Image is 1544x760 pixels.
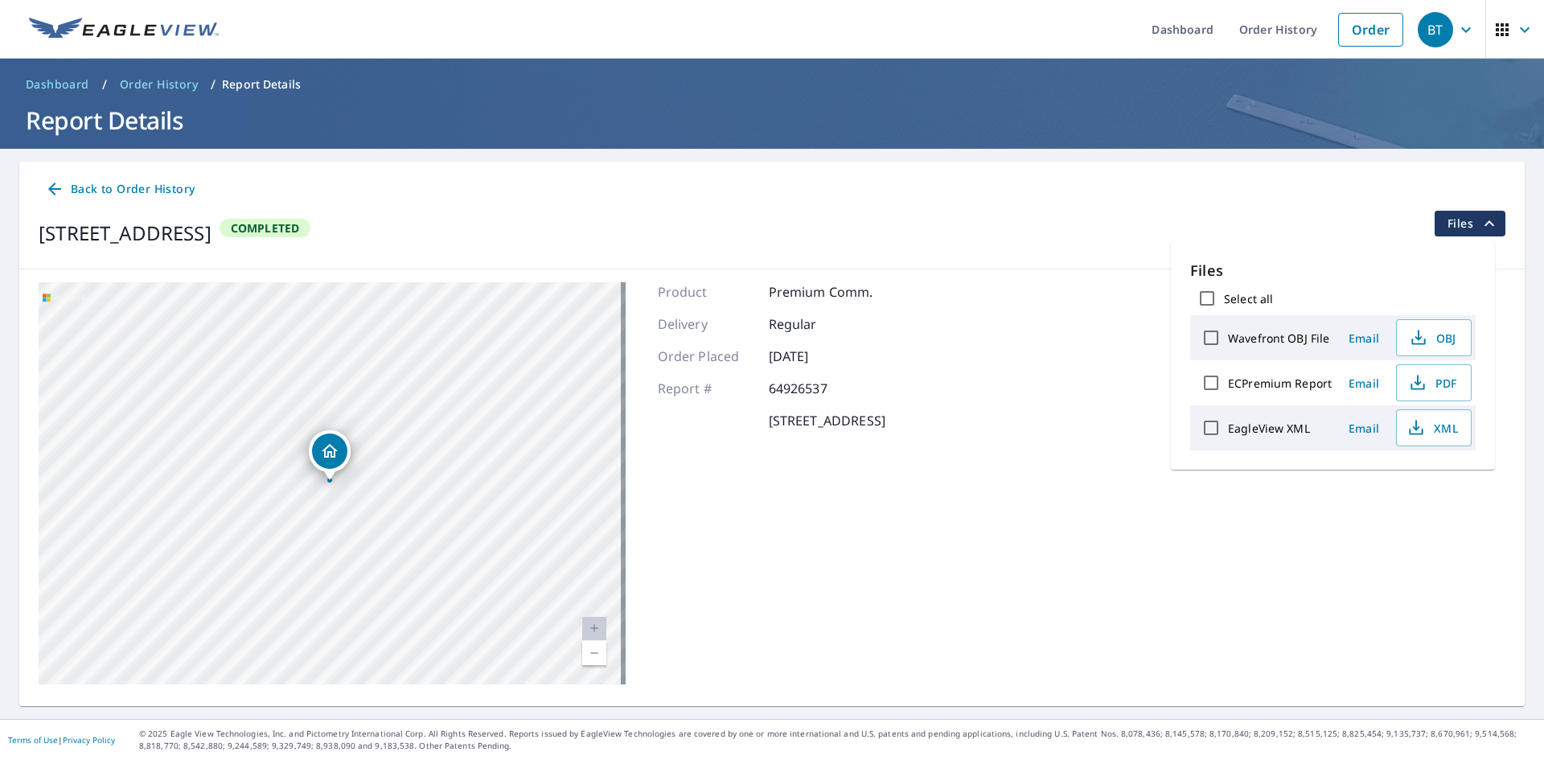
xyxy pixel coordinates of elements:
a: Current Level 20, Zoom In Disabled [582,617,606,641]
p: 64926537 [769,379,865,398]
button: Email [1338,416,1390,441]
span: XML [1406,418,1458,438]
button: PDF [1396,364,1472,401]
button: Email [1338,326,1390,351]
a: Order History [113,72,204,97]
p: © 2025 Eagle View Technologies, Inc. and Pictometry International Corp. All Rights Reserved. Repo... [139,728,1536,752]
p: Order Placed [658,347,754,366]
p: Product [658,282,754,302]
span: Email [1345,331,1383,346]
a: Privacy Policy [63,734,115,746]
div: BT [1418,12,1453,47]
div: Dropped pin, building 1, Residential property, 625 Lake Palourde Rd Morgan City, LA 70380 [309,430,351,480]
a: Order [1338,13,1403,47]
span: Dashboard [26,76,89,92]
span: Order History [120,76,198,92]
p: [DATE] [769,347,865,366]
div: [STREET_ADDRESS] [39,219,211,248]
span: Email [1345,421,1383,436]
span: PDF [1406,373,1458,392]
button: Email [1338,371,1390,396]
img: EV Logo [29,18,219,42]
a: Back to Order History [39,175,201,204]
a: Terms of Use [8,734,58,746]
button: filesDropdownBtn-64926537 [1434,211,1505,236]
span: Back to Order History [45,179,195,199]
span: Files [1447,214,1499,233]
a: Current Level 20, Zoom Out [582,641,606,665]
a: Dashboard [19,72,96,97]
p: Premium Comm. [769,282,873,302]
p: Files [1190,260,1476,281]
li: / [211,75,216,94]
p: Report # [658,379,754,398]
p: Regular [769,314,865,334]
li: / [102,75,107,94]
button: XML [1396,409,1472,446]
h1: Report Details [19,104,1525,137]
p: Report Details [222,76,301,92]
label: ECPremium Report [1228,376,1332,391]
p: [STREET_ADDRESS] [769,411,885,430]
p: | [8,735,115,745]
label: Select all [1224,291,1273,306]
label: Wavefront OBJ File [1228,331,1329,346]
nav: breadcrumb [19,72,1525,97]
p: Delivery [658,314,754,334]
button: OBJ [1396,319,1472,356]
label: EagleView XML [1228,421,1310,436]
span: Email [1345,376,1383,391]
span: Completed [221,220,310,236]
span: OBJ [1406,328,1458,347]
